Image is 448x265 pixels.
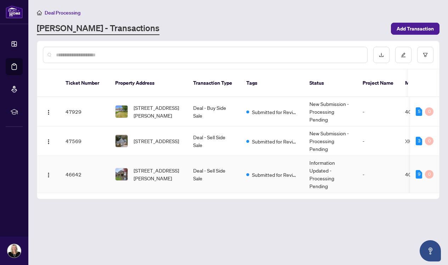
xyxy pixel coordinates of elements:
span: filter [423,52,428,57]
span: 40748183 [405,108,431,115]
td: - [357,126,399,156]
span: Deal Processing [45,10,80,16]
button: Add Transaction [391,23,439,35]
span: edit [401,52,406,57]
td: Information Updated - Processing Pending [304,156,357,193]
button: edit [395,47,411,63]
button: Open asap [420,240,441,261]
th: Status [304,69,357,97]
span: Submitted for Review [252,171,298,179]
td: Deal - Sell Side Sale [187,156,241,193]
span: [STREET_ADDRESS][PERSON_NAME] [134,167,182,182]
span: XH4201729 [405,138,434,144]
th: Tags [241,69,304,97]
div: 5 [416,107,422,116]
td: Deal - Sell Side Sale [187,126,241,156]
img: Logo [46,109,51,115]
td: New Submission - Processing Pending [304,97,357,126]
button: Logo [43,106,54,117]
img: Logo [46,172,51,178]
span: 40732916 [405,171,431,177]
td: New Submission - Processing Pending [304,126,357,156]
span: [STREET_ADDRESS][PERSON_NAME] [134,104,182,119]
div: 3 [416,137,422,145]
td: 47569 [60,126,110,156]
span: home [37,10,42,15]
img: logo [6,5,23,18]
td: - [357,97,399,126]
td: 47929 [60,97,110,126]
img: thumbnail-img [116,106,128,118]
button: Logo [43,135,54,147]
img: Profile Icon [7,244,21,258]
a: [PERSON_NAME] - Transactions [37,22,159,35]
th: Property Address [110,69,187,97]
button: download [373,47,390,63]
td: Deal - Buy Side Sale [187,97,241,126]
span: [STREET_ADDRESS] [134,137,179,145]
div: 0 [425,107,433,116]
th: Transaction Type [187,69,241,97]
div: 9 [416,170,422,179]
img: thumbnail-img [116,168,128,180]
th: Ticket Number [60,69,110,97]
button: Logo [43,169,54,180]
td: 46642 [60,156,110,193]
div: 0 [425,170,433,179]
img: thumbnail-img [116,135,128,147]
td: - [357,156,399,193]
span: download [379,52,384,57]
th: Project Name [357,69,399,97]
div: 0 [425,137,433,145]
button: filter [417,47,433,63]
span: Submitted for Review [252,108,298,116]
span: Submitted for Review [252,137,298,145]
span: Add Transaction [397,23,434,34]
img: Logo [46,139,51,145]
th: MLS # [399,69,442,97]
